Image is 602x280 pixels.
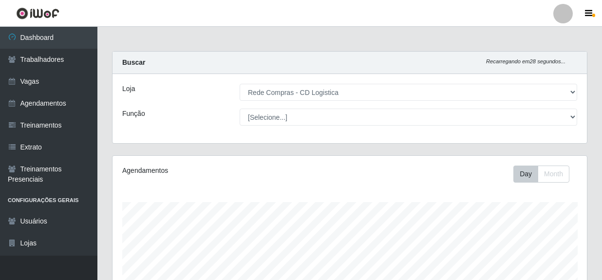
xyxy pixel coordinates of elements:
[122,109,145,119] label: Função
[122,84,135,94] label: Loja
[16,7,59,19] img: CoreUI Logo
[486,58,565,64] i: Recarregando em 28 segundos...
[122,58,145,66] strong: Buscar
[513,166,577,183] div: Toolbar with button groups
[513,166,569,183] div: First group
[513,166,538,183] button: Day
[538,166,569,183] button: Month
[122,166,303,176] div: Agendamentos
